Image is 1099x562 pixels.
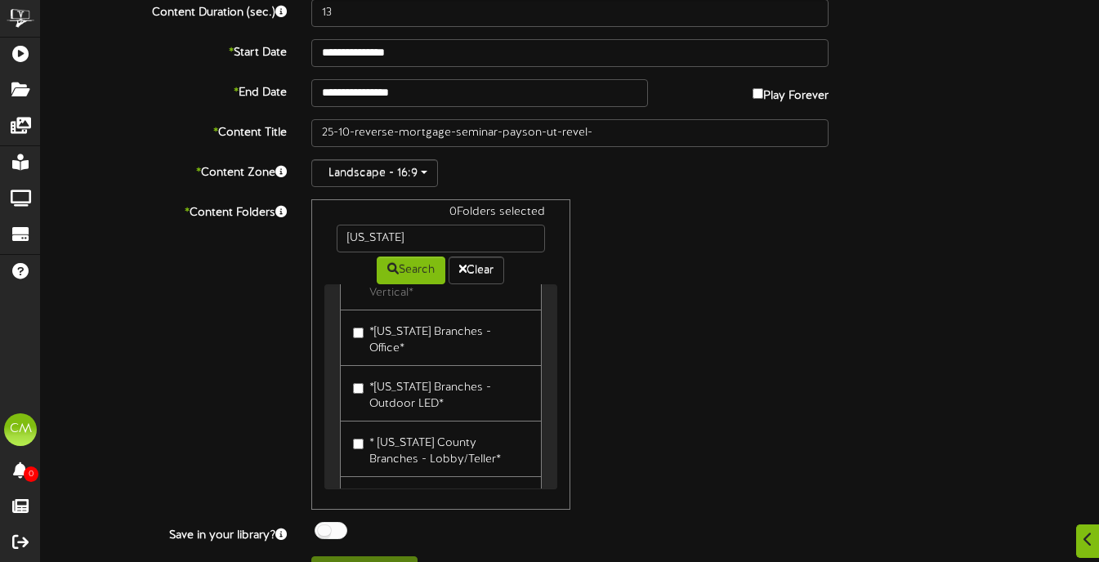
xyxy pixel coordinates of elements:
[29,39,299,61] label: Start Date
[29,159,299,181] label: Content Zone
[353,374,528,413] label: *[US_STATE] Branches - Outdoor LED*
[353,328,364,338] input: *[US_STATE] Branches - Office*
[311,119,829,147] input: Title of this Content
[377,256,445,284] button: Search
[449,256,504,284] button: Clear
[324,204,556,225] div: 0 Folders selected
[24,466,38,482] span: 0
[29,119,299,141] label: Content Title
[353,439,364,449] input: * [US_STATE] County Branches - Lobby/Teller*
[353,430,528,468] label: * [US_STATE] County Branches - Lobby/Teller*
[4,413,37,446] div: CM
[369,270,491,299] span: *[US_STATE] Branches - Vertical*
[29,522,299,544] label: Save in your library?
[353,319,528,357] label: *[US_STATE] Branches - Office*
[337,225,544,252] input: -- Search --
[29,79,299,101] label: End Date
[311,159,438,187] button: Landscape - 16:9
[29,199,299,221] label: Content Folders
[353,485,528,524] label: *[US_STATE] County Branches - Teller 3x2*
[353,383,364,394] input: *[US_STATE] Branches - Outdoor LED*
[753,79,829,105] label: Play Forever
[753,88,763,99] input: Play Forever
